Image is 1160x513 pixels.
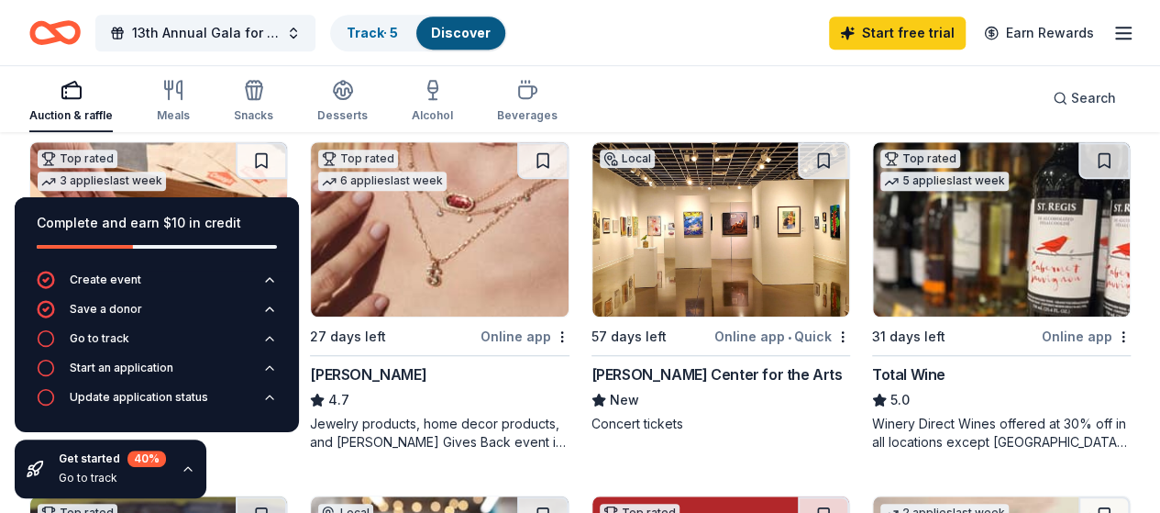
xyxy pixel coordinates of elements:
span: • [788,329,791,344]
div: Top rated [38,150,117,168]
div: Complete and earn $10 in credit [37,212,277,234]
div: Jewelry products, home decor products, and [PERSON_NAME] Gives Back event in-store or online (or ... [310,415,569,452]
div: 6 applies last week [318,172,447,191]
button: Update application status [37,388,277,418]
div: Desserts [317,108,368,123]
button: 13th Annual Gala for the Gryphons [95,15,315,51]
button: Alcohol [412,72,453,132]
button: Beverages [497,72,558,132]
a: Image for Hopkins Center for the ArtsLocal57 days leftOnline app•Quick[PERSON_NAME] Center for th... [591,141,850,433]
img: Image for Total Wine [873,142,1130,317]
a: Track· 5 [347,25,398,40]
img: Image for Kendra Scott [311,142,568,317]
button: Start an application [37,359,277,388]
div: 31 days left [872,326,945,348]
div: 27 days left [310,326,386,348]
button: Meals [157,72,190,132]
div: Create event [70,273,141,287]
div: Online app [481,325,569,348]
a: Start free trial [829,17,966,50]
div: Online app Quick [714,325,850,348]
div: Go to track [70,331,129,346]
span: New [610,389,639,411]
div: Top rated [318,150,398,168]
button: Snacks [234,72,273,132]
div: Meals [157,108,190,123]
div: Top rated [880,150,960,168]
span: 13th Annual Gala for the Gryphons [132,22,279,44]
img: Image for Hopkins Center for the Arts [592,142,849,317]
div: 40 % [127,451,166,467]
div: Beverages [497,108,558,123]
div: Update application status [70,390,208,405]
button: Create event [37,271,277,300]
a: Discover [431,25,491,40]
span: 4.7 [328,389,349,411]
div: Auction & raffle [29,108,113,123]
div: Local [600,150,655,168]
a: Image for Total WineTop rated5 applieslast week31 days leftOnline appTotal Wine5.0Winery Direct W... [872,141,1131,452]
span: 5.0 [890,389,910,411]
div: Total Wine [872,363,945,385]
button: Auction & raffle [29,72,113,132]
div: Save a donor [70,302,142,317]
div: 57 days left [591,326,667,348]
button: Save a donor [37,300,277,329]
div: Go to track [59,471,166,485]
div: [PERSON_NAME] [310,363,426,385]
a: Image for Kendra ScottTop rated6 applieslast week27 days leftOnline app[PERSON_NAME]4.7Jewelry pr... [310,141,569,452]
div: 5 applies last week [880,172,1009,191]
div: 3 applies last week [38,172,166,191]
div: Winery Direct Wines offered at 30% off in all locations except [GEOGRAPHIC_DATA], [GEOGRAPHIC_DAT... [872,415,1131,452]
div: Start an application [70,361,173,375]
div: Snacks [234,108,273,123]
div: Get started [59,451,166,467]
button: Search [1038,80,1131,117]
a: Home [29,11,81,54]
button: Track· 5Discover [330,15,507,51]
div: Online app [1042,325,1131,348]
div: Alcohol [412,108,453,123]
div: [PERSON_NAME] Center for the Arts [591,363,843,385]
a: Image for Casey'sTop rated3 applieslast week73 days leftOnline app[PERSON_NAME]5.0Donation depend... [29,141,288,433]
button: Go to track [37,329,277,359]
div: Concert tickets [591,415,850,433]
button: Desserts [317,72,368,132]
span: Search [1071,87,1116,109]
a: Earn Rewards [973,17,1105,50]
